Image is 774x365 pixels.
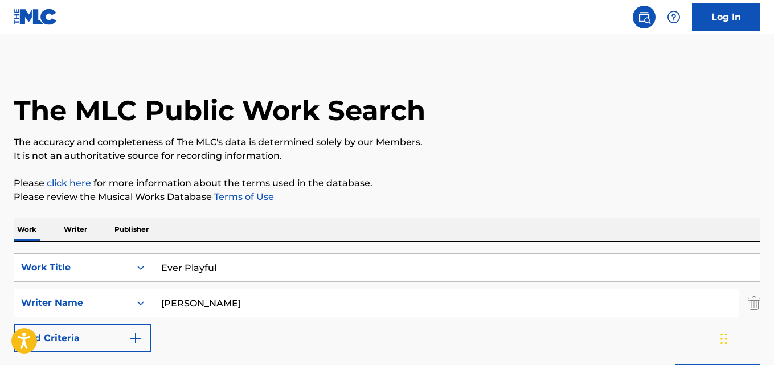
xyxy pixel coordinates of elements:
[692,3,760,31] a: Log In
[633,6,656,28] a: Public Search
[637,10,651,24] img: search
[717,310,774,365] iframe: Chat Widget
[14,177,760,190] p: Please for more information about the terms used in the database.
[14,149,760,163] p: It is not an authoritative source for recording information.
[720,322,727,356] div: Drag
[748,289,760,317] img: Delete Criterion
[47,178,91,188] a: click here
[14,190,760,204] p: Please review the Musical Works Database
[14,9,58,25] img: MLC Logo
[129,331,142,345] img: 9d2ae6d4665cec9f34b9.svg
[111,218,152,241] p: Publisher
[667,10,681,24] img: help
[212,191,274,202] a: Terms of Use
[14,324,151,352] button: Add Criteria
[662,6,685,28] div: Help
[60,218,91,241] p: Writer
[14,218,40,241] p: Work
[21,296,124,310] div: Writer Name
[14,93,425,128] h1: The MLC Public Work Search
[14,136,760,149] p: The accuracy and completeness of The MLC's data is determined solely by our Members.
[21,261,124,274] div: Work Title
